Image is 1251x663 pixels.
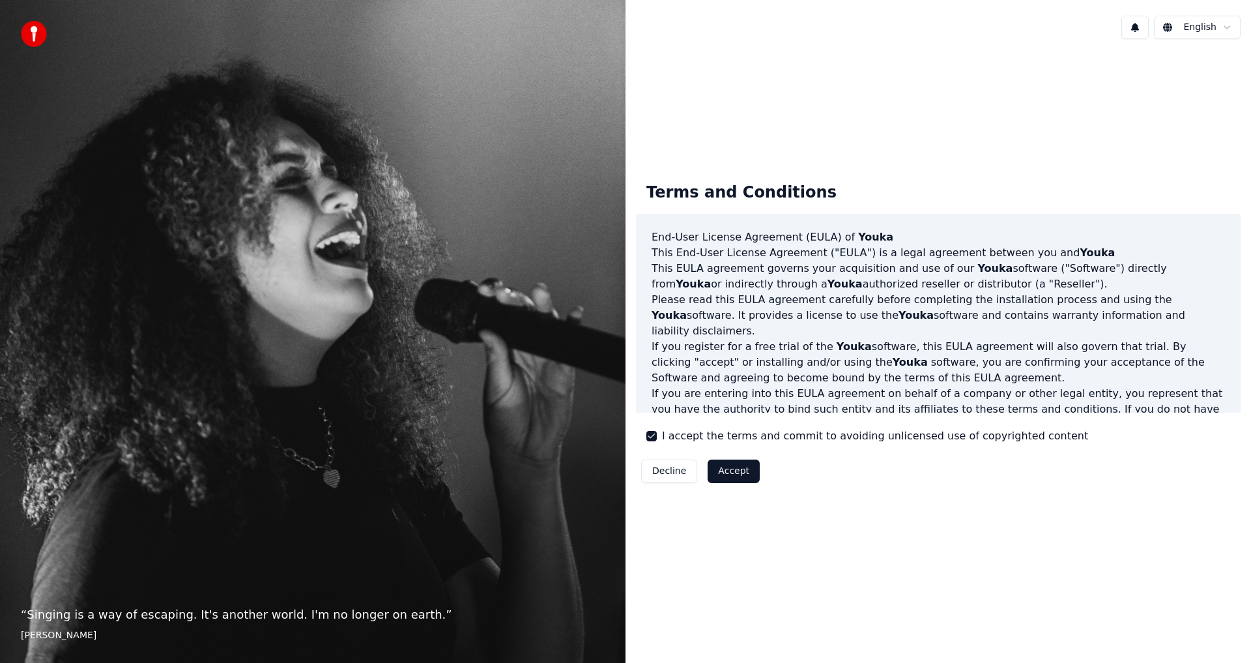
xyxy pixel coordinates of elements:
p: If you register for a free trial of the software, this EULA agreement will also govern that trial... [652,339,1225,386]
span: Youka [827,278,863,290]
button: Decline [641,460,697,483]
label: I accept the terms and commit to avoiding unlicensed use of copyrighted content [662,428,1088,444]
span: Youka [899,309,934,321]
span: Youka [676,278,711,290]
span: Youka [858,231,893,243]
span: Youka [1080,246,1115,259]
button: Accept [708,460,760,483]
h3: End-User License Agreement (EULA) of [652,229,1225,245]
p: This EULA agreement governs your acquisition and use of our software ("Software") directly from o... [652,261,1225,292]
span: Youka [837,340,872,353]
p: If you are entering into this EULA agreement on behalf of a company or other legal entity, you re... [652,386,1225,449]
footer: [PERSON_NAME] [21,629,605,642]
span: Youka [652,309,687,321]
div: Terms and Conditions [636,172,847,214]
p: “ Singing is a way of escaping. It's another world. I'm no longer on earth. ” [21,606,605,624]
span: Youka [893,356,928,368]
p: This End-User License Agreement ("EULA") is a legal agreement between you and [652,245,1225,261]
p: Please read this EULA agreement carefully before completing the installation process and using th... [652,292,1225,339]
span: Youka [977,262,1013,274]
img: youka [21,21,47,47]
